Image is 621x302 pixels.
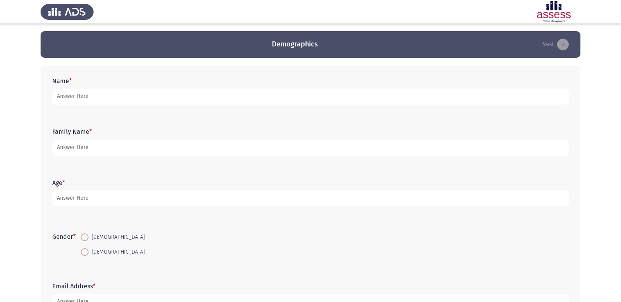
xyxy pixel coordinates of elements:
[52,233,76,240] label: Gender
[540,38,571,51] button: load next page
[52,140,569,156] input: add answer text
[52,89,569,105] input: add answer text
[52,77,72,85] label: Name
[89,247,145,257] span: [DEMOGRAPHIC_DATA]
[52,179,65,187] label: Age
[41,1,94,23] img: Assess Talent Management logo
[527,1,580,23] img: Assessment logo of Assessment En (Focus & 16PD)
[272,39,318,49] h3: Demographics
[52,128,92,135] label: Family Name
[89,233,145,242] span: [DEMOGRAPHIC_DATA]
[52,190,569,206] input: add answer text
[52,282,96,290] label: Email Address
